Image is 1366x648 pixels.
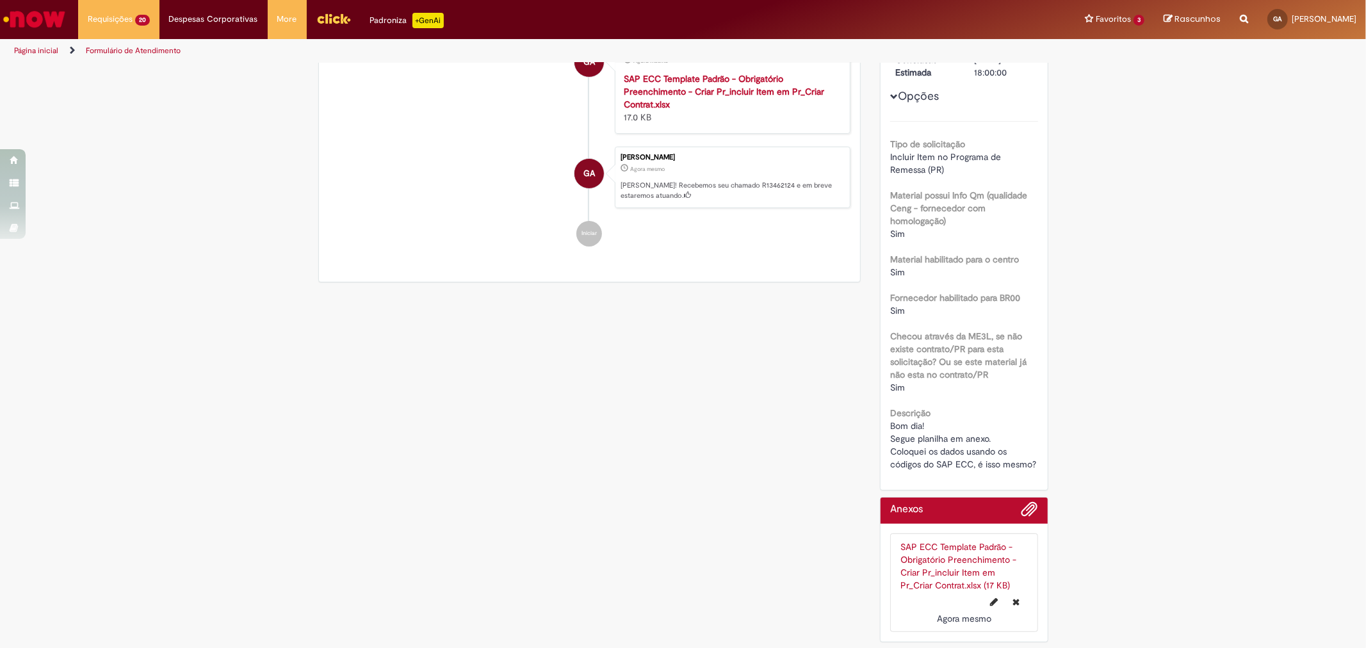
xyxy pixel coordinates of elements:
[329,22,851,259] ul: Histórico de tíquete
[10,39,901,63] ul: Trilhas de página
[890,190,1027,227] b: Material possui Info Qm (qualidade Ceng - fornecedor com homologação)
[890,382,905,393] span: Sim
[890,266,905,278] span: Sim
[1005,592,1028,612] button: Excluir SAP ECC Template Padrão - Obrigatório Preenchimento - Criar Pr_incluir Item em Pr_Criar C...
[1134,15,1144,26] span: 3
[86,45,181,56] a: Formulário de Atendimento
[886,53,964,79] dt: Conclusão Estimada
[1175,13,1221,25] span: Rascunhos
[277,13,297,26] span: More
[1164,13,1221,26] a: Rascunhos
[890,420,1036,470] span: Bom dia! Segue planilha em anexo. Coloquei os dados usando os códigos do SAP ECC, é isso mesmo?
[890,151,1004,175] span: Incluir Item no Programa de Remessa (PR)
[974,53,1034,79] div: [DATE] 18:00:00
[890,305,905,316] span: Sim
[574,47,604,77] div: Gabriel Augusto De Araujo
[88,13,133,26] span: Requisições
[630,165,665,173] span: Agora mesmo
[937,613,991,624] span: Agora mesmo
[621,154,843,161] div: [PERSON_NAME]
[169,13,258,26] span: Despesas Corporativas
[1021,501,1038,524] button: Adicionar anexos
[621,181,843,200] p: [PERSON_NAME]! Recebemos seu chamado R13462124 e em breve estaremos atuando.
[1274,15,1282,23] span: GA
[316,9,351,28] img: click_logo_yellow_360x200.png
[624,72,837,124] div: 17.0 KB
[890,504,923,515] h2: Anexos
[1096,13,1131,26] span: Favoritos
[574,159,604,188] div: Gabriel Augusto De Araujo
[890,407,931,419] b: Descrição
[135,15,150,26] span: 20
[624,73,824,110] a: SAP ECC Template Padrão - Obrigatório Preenchimento - Criar Pr_incluir Item em Pr_Criar Contrat.xlsx
[890,292,1020,304] b: Fornecedor habilitado para BR00
[890,254,1019,265] b: Material habilitado para o centro
[583,158,595,189] span: GA
[329,147,851,208] li: Gabriel Augusto De Araujo
[583,47,595,77] span: GA
[370,13,444,28] div: Padroniza
[890,228,905,239] span: Sim
[14,45,58,56] a: Página inicial
[1,6,67,32] img: ServiceNow
[890,138,965,150] b: Tipo de solicitação
[412,13,444,28] p: +GenAi
[1292,13,1356,24] span: [PERSON_NAME]
[937,613,991,624] time: 29/08/2025 12:11:14
[630,165,665,173] time: 29/08/2025 12:11:21
[890,330,1027,380] b: Checou através da ME3L, se não existe contrato/PR para esta solicitação? Ou se este material já n...
[900,541,1016,591] a: SAP ECC Template Padrão - Obrigatório Preenchimento - Criar Pr_incluir Item em Pr_Criar Contrat.x...
[983,592,1006,612] button: Editar nome de arquivo SAP ECC Template Padrão - Obrigatório Preenchimento - Criar Pr_incluir Ite...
